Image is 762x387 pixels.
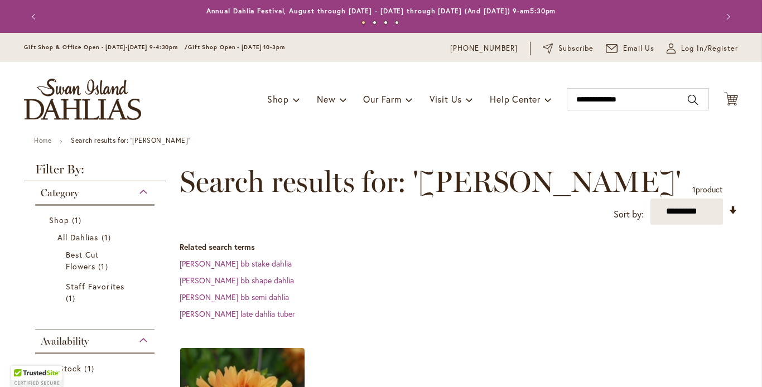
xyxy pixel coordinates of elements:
a: Annual Dahlia Festival, August through [DATE] - [DATE] through [DATE] (And [DATE]) 9-am5:30pm [206,7,556,15]
button: 3 of 4 [384,21,388,25]
div: TrustedSite Certified [11,366,62,387]
span: 1 [102,231,114,243]
span: Shop [267,93,289,105]
span: Our Farm [363,93,401,105]
strong: Filter By: [24,163,166,181]
a: In Stock 1 [49,362,143,374]
a: [PHONE_NUMBER] [450,43,518,54]
span: Help Center [490,93,541,105]
span: 1 [98,260,110,272]
a: [PERSON_NAME] bb stake dahlia [180,258,292,269]
span: Gift Shop & Office Open - [DATE]-[DATE] 9-4:30pm / [24,43,188,51]
a: [PERSON_NAME] bb semi dahlia [180,292,289,302]
button: Next [716,6,738,28]
label: Sort by: [614,204,644,225]
span: Category [41,187,79,199]
a: Home [34,136,51,144]
button: 4 of 4 [395,21,399,25]
a: Shop [49,214,143,226]
span: 1 [72,214,84,226]
a: All Dahlias [57,231,135,243]
span: Visit Us [430,93,462,105]
button: Previous [24,6,46,28]
a: Best Cut Flowers [66,249,127,272]
a: [PERSON_NAME] bb shape dahlia [180,275,294,286]
span: All Dahlias [57,232,99,243]
span: Subscribe [558,43,594,54]
span: 1 [84,362,97,374]
span: Search results for: '[PERSON_NAME]' [180,165,681,199]
span: 1 [66,292,78,304]
dt: Related search terms [180,241,738,253]
a: Email Us [606,43,655,54]
a: Subscribe [543,43,594,54]
span: Email Us [623,43,655,54]
span: Availability [41,335,89,347]
span: Staff Favorites [66,281,124,292]
span: Best Cut Flowers [66,249,99,272]
strong: Search results for: '[PERSON_NAME]' [71,136,190,144]
a: store logo [24,79,141,120]
a: Log In/Register [667,43,738,54]
span: 1 [692,184,696,195]
a: Staff Favorites [66,280,127,304]
span: Log In/Register [681,43,738,54]
span: Shop [49,215,69,225]
p: product [692,181,722,199]
span: In Stock [49,363,81,374]
span: Gift Shop Open - [DATE] 10-3pm [188,43,285,51]
button: 1 of 4 [361,21,365,25]
span: New [317,93,335,105]
a: [PERSON_NAME] late dahlia tuber [180,308,295,319]
button: 2 of 4 [373,21,377,25]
